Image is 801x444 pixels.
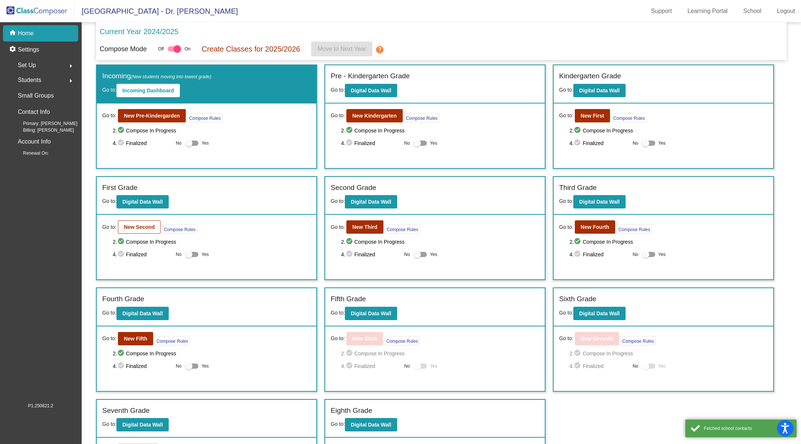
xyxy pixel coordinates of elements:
[579,310,620,316] b: Digital Data Wall
[404,363,410,369] span: No
[581,224,609,230] b: New Fourth
[331,405,372,416] label: Eighth Grade
[102,112,116,119] span: Go to:
[346,220,383,234] button: New Third
[573,84,626,97] button: Digital Data Wall
[658,250,666,259] span: Yes
[620,336,656,345] button: Compose Rules
[346,362,355,371] mat-icon: check_circle
[18,29,34,38] p: Home
[682,5,734,17] a: Learning Portal
[18,75,41,85] span: Students
[131,74,211,79] span: (New students moving into lowest grade)
[352,336,377,342] b: New Sixth
[122,199,163,205] b: Digital Data Wall
[352,113,397,119] b: New Kindergarten
[118,332,153,345] button: New Fifth
[117,349,126,358] mat-icon: check_circle
[331,182,376,193] label: Second Grade
[574,126,583,135] mat-icon: check_circle
[100,44,147,54] p: Compose Mode
[573,195,626,208] button: Digital Data Wall
[122,422,163,428] b: Digital Data Wall
[331,112,345,119] span: Go to:
[341,250,400,259] span: 4. Finalized
[116,307,169,320] button: Digital Data Wall
[331,87,345,93] span: Go to:
[331,71,410,82] label: Pre - Kindergarten Grade
[559,294,596,305] label: Sixth Grade
[559,335,573,342] span: Go to:
[430,139,437,148] span: Yes
[351,422,391,428] b: Digital Data Wall
[559,112,573,119] span: Go to:
[579,199,620,205] b: Digital Data Wall
[185,46,191,52] span: On
[574,349,583,358] mat-icon: check_circle
[341,139,400,148] span: 4. Finalized
[176,251,181,258] span: No
[116,84,180,97] button: Incoming Dashboard
[9,29,18,38] mat-icon: home
[704,425,791,432] div: Fetched school contacts
[102,294,144,305] label: Fourth Grade
[559,182,597,193] label: Third Grade
[124,336,147,342] b: New Fifth
[102,405,150,416] label: Seventh Grade
[124,224,155,230] b: New Second
[351,310,391,316] b: Digital Data Wall
[617,224,652,234] button: Compose Rules
[113,362,172,371] span: 4. Finalized
[116,418,169,431] button: Digital Data Wall
[574,250,583,259] mat-icon: check_circle
[581,113,604,119] b: New First
[102,421,116,427] span: Go to:
[430,250,437,259] span: Yes
[341,362,400,371] span: 4. Finalized
[404,251,410,258] span: No
[633,140,638,147] span: No
[162,224,197,234] button: Compose Rules
[570,237,768,246] span: 2. Compose In Progress
[18,91,54,101] p: Small Groups
[331,421,345,427] span: Go to:
[375,45,384,54] mat-icon: help
[202,43,300,55] p: Create Classes for 2025/2026
[570,126,768,135] span: 2. Compose In Progress
[122,88,174,93] b: Incoming Dashboard
[176,363,181,369] span: No
[559,198,573,204] span: Go to:
[574,139,583,148] mat-icon: check_circle
[117,362,126,371] mat-icon: check_circle
[352,224,378,230] b: New Third
[201,139,209,148] span: Yes
[658,362,666,371] span: Yes
[102,198,116,204] span: Go to:
[570,349,768,358] span: 2. Compose In Progress
[201,362,209,371] span: Yes
[351,199,391,205] b: Digital Data Wall
[100,26,178,37] p: Current Year 2024/2025
[404,113,439,122] button: Compose Rules
[351,88,391,93] b: Digital Data Wall
[155,336,190,345] button: Compose Rules
[573,307,626,320] button: Digital Data Wall
[574,362,583,371] mat-icon: check_circle
[345,307,397,320] button: Digital Data Wall
[385,336,420,345] button: Compose Rules
[116,195,169,208] button: Digital Data Wall
[18,107,50,117] p: Contact Info
[404,140,410,147] span: No
[66,62,75,70] mat-icon: arrow_right
[158,46,164,52] span: Off
[331,310,345,316] span: Go to:
[331,223,345,231] span: Go to:
[579,88,620,93] b: Digital Data Wall
[113,237,311,246] span: 2. Compose In Progress
[559,71,621,82] label: Kindergarten Grade
[117,139,126,148] mat-icon: check_circle
[575,332,619,345] button: New Seventh
[102,87,116,93] span: Go to:
[118,220,161,234] button: New Second
[612,113,647,122] button: Compose Rules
